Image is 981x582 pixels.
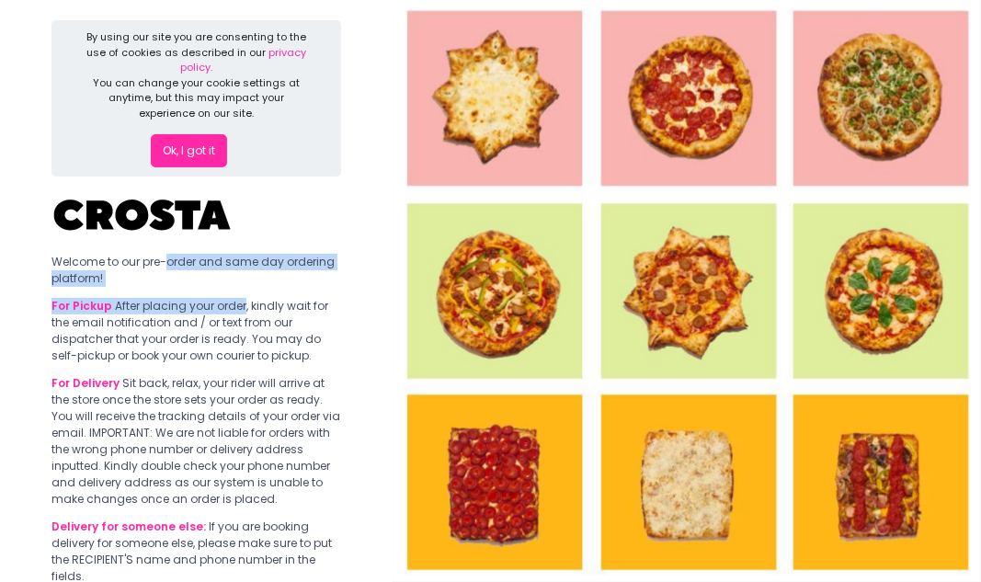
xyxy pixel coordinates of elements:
div: Sit back, relax, your rider will arrive at the store once the store sets your order as ready. You... [51,375,341,508]
a: privacy policy. [180,45,306,75]
div: Welcome to our pre-order and same day ordering platform! [51,254,341,287]
b: For Delivery [51,375,120,391]
div: After placing your order, kindly wait for the email notification and / or text from our dispatche... [51,298,341,364]
div: By using our site you are consenting to the use of cookies as described in our You can change you... [80,29,313,120]
b: For Pickup [51,298,112,314]
img: Crosta Pizzeria [51,188,235,243]
button: Ok, I got it [151,134,227,167]
b: Delivery for someone else: [51,519,206,534]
